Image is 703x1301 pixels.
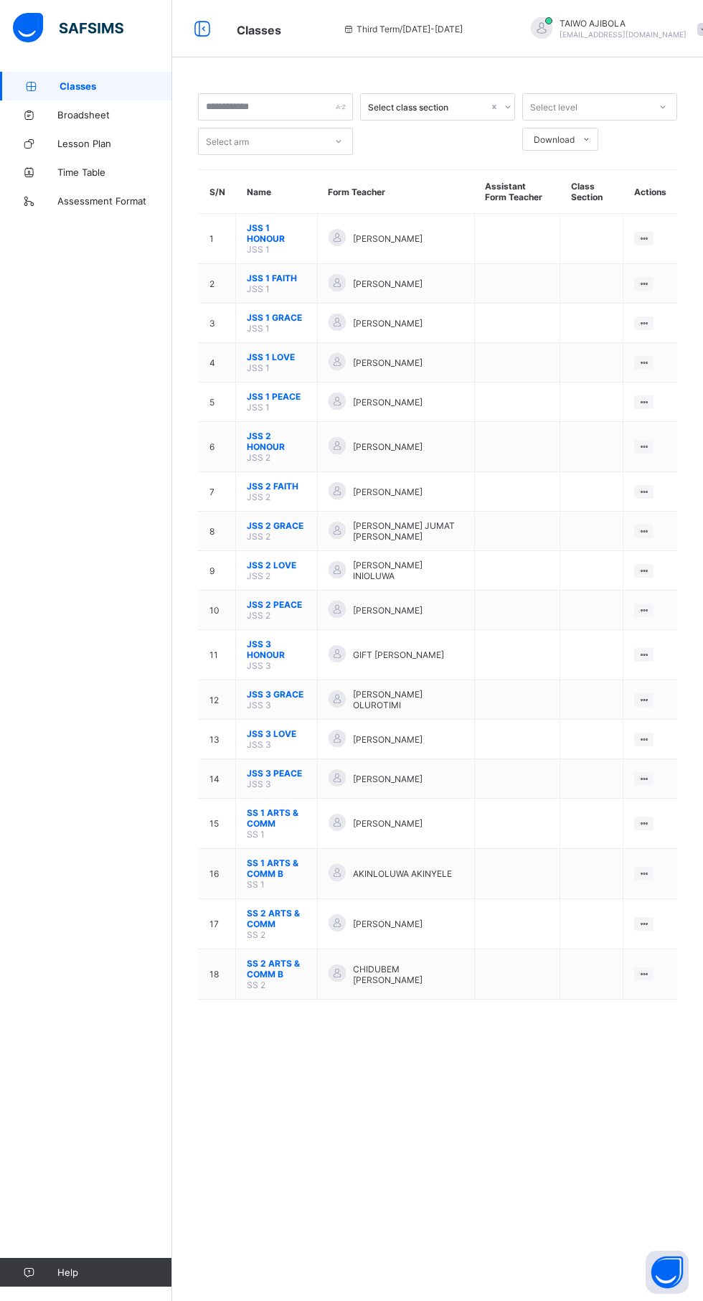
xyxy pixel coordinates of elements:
[199,899,236,949] td: 17
[247,660,271,671] span: JSS 3
[199,472,236,512] td: 7
[474,170,560,214] th: Assistant Form Teacher
[247,689,306,700] span: JSS 3 GRACE
[199,799,236,849] td: 15
[247,807,306,829] span: SS 1 ARTS & COMM
[317,170,474,214] th: Form Teacher
[353,233,423,244] span: [PERSON_NAME]
[560,30,687,39] span: [EMAIL_ADDRESS][DOMAIN_NAME]
[199,949,236,1000] td: 18
[353,868,452,879] span: AKINLOLUWA AKINYELE
[560,170,623,214] th: Class Section
[199,382,236,422] td: 5
[368,102,489,113] div: Select class section
[199,214,236,264] td: 1
[353,441,423,452] span: [PERSON_NAME]
[353,278,423,289] span: [PERSON_NAME]
[247,244,270,255] span: JSS 1
[57,166,172,178] span: Time Table
[247,858,306,879] span: SS 1 ARTS & COMM B
[342,24,463,34] span: session/term information
[534,134,575,145] span: Download
[247,929,265,940] span: SS 2
[353,734,423,745] span: [PERSON_NAME]
[247,700,271,710] span: JSS 3
[199,343,236,382] td: 4
[247,980,265,990] span: SS 2
[247,560,306,570] span: JSS 2 LOVE
[646,1251,689,1294] button: Open asap
[247,481,306,492] span: JSS 2 FAITH
[247,273,306,283] span: JSS 1 FAITH
[353,357,423,368] span: [PERSON_NAME]
[247,492,270,502] span: JSS 2
[530,93,577,121] div: Select level
[623,170,677,214] th: Actions
[199,304,236,343] td: 3
[247,362,270,373] span: JSS 1
[199,759,236,799] td: 14
[199,422,236,472] td: 6
[247,768,306,779] span: JSS 3 PEACE
[247,520,306,531] span: JSS 2 GRACE
[247,958,306,980] span: SS 2 ARTS & COMM B
[353,605,423,616] span: [PERSON_NAME]
[247,610,270,621] span: JSS 2
[247,829,265,840] span: SS 1
[353,560,463,581] span: [PERSON_NAME] INIOLUWA
[247,779,271,789] span: JSS 3
[199,591,236,630] td: 10
[199,551,236,591] td: 9
[236,170,318,214] th: Name
[247,391,306,402] span: JSS 1 PEACE
[560,18,687,29] span: TAIWO AJIBOLA
[206,128,249,155] div: Select arm
[60,80,172,92] span: Classes
[199,849,236,899] td: 16
[247,879,265,890] span: SS 1
[353,487,423,497] span: [PERSON_NAME]
[247,639,306,660] span: JSS 3 HONOUR
[353,818,423,829] span: [PERSON_NAME]
[247,531,270,542] span: JSS 2
[57,138,172,149] span: Lesson Plan
[247,570,270,581] span: JSS 2
[247,323,270,334] span: JSS 1
[199,170,236,214] th: S/N
[247,312,306,323] span: JSS 1 GRACE
[57,195,172,207] span: Assessment Format
[353,520,463,542] span: [PERSON_NAME] JUMAT [PERSON_NAME]
[199,512,236,551] td: 8
[247,222,306,244] span: JSS 1 HONOUR
[199,264,236,304] td: 2
[247,352,306,362] span: JSS 1 LOVE
[247,283,270,294] span: JSS 1
[57,1267,171,1278] span: Help
[353,964,463,985] span: CHIDUBEM [PERSON_NAME]
[57,109,172,121] span: Broadsheet
[247,739,271,750] span: JSS 3
[247,452,270,463] span: JSS 2
[353,919,423,929] span: [PERSON_NAME]
[199,720,236,759] td: 13
[247,431,306,452] span: JSS 2 HONOUR
[353,689,463,710] span: [PERSON_NAME] OLUROTIMI
[13,13,123,43] img: safsims
[247,908,306,929] span: SS 2 ARTS & COMM
[247,599,306,610] span: JSS 2 PEACE
[353,318,423,329] span: [PERSON_NAME]
[237,23,281,37] span: Classes
[353,397,423,408] span: [PERSON_NAME]
[247,402,270,413] span: JSS 1
[353,774,423,784] span: [PERSON_NAME]
[199,680,236,720] td: 12
[199,630,236,680] td: 11
[353,649,444,660] span: GIFT [PERSON_NAME]
[247,728,306,739] span: JSS 3 LOVE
